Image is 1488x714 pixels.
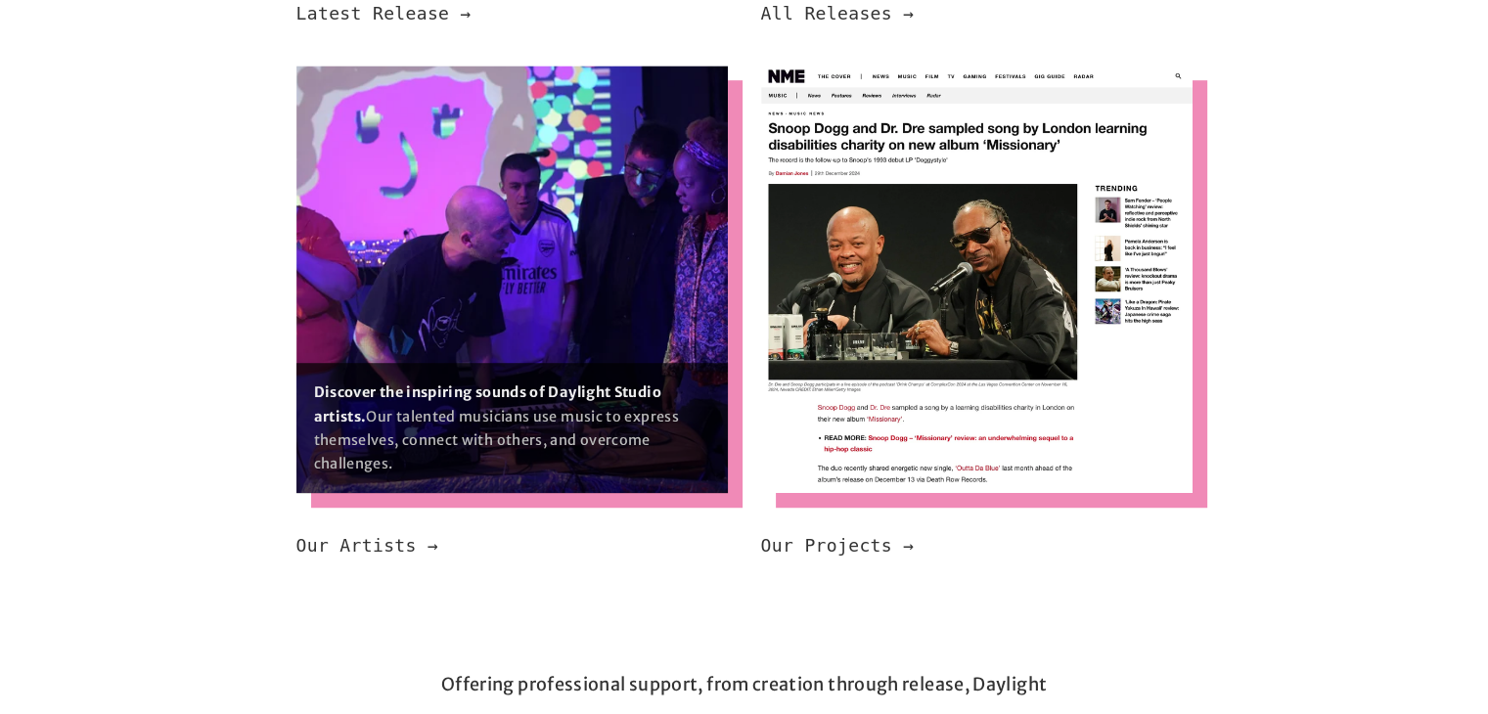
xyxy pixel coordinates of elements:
[314,380,710,475] p: Our talented musicians use music to express themselves, connect with others, and overcome challen...
[296,535,439,556] code: Our Artists →
[761,3,915,23] code: All Releases →
[761,535,915,556] code: Our Projects →
[314,383,665,424] strong: Discover the inspiring sounds of Daylight Studio artists.
[296,3,472,23] code: Latest Release →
